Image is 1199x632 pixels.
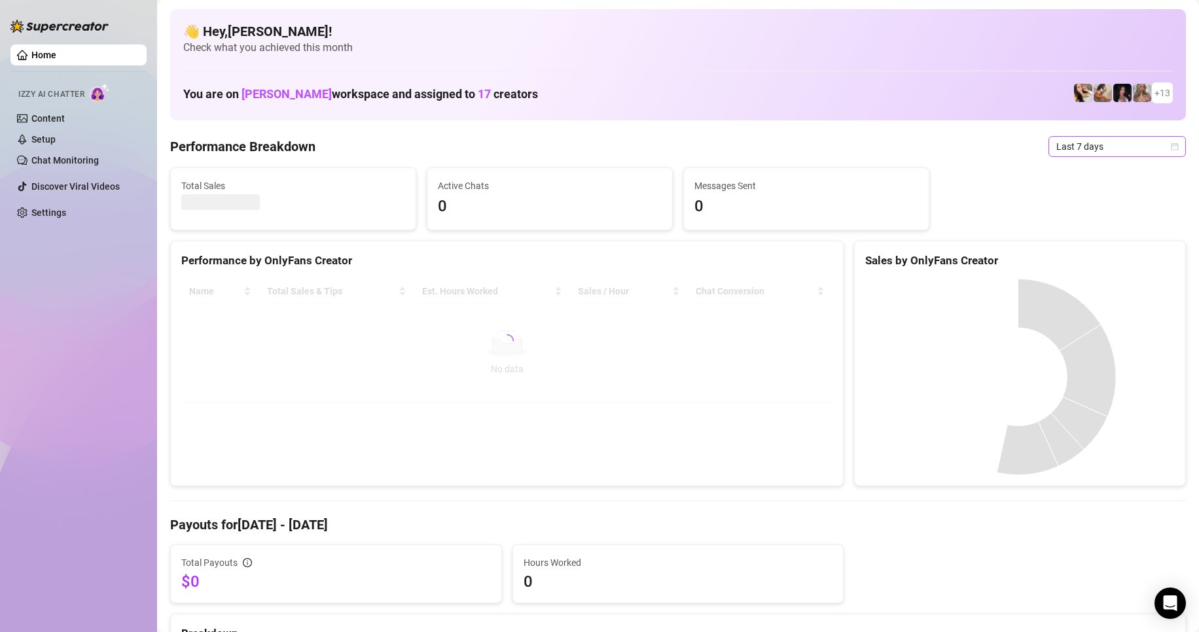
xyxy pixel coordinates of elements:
[524,571,833,592] span: 0
[524,555,833,570] span: Hours Worked
[90,83,110,102] img: AI Chatter
[181,252,832,270] div: Performance by OnlyFans Creator
[31,134,56,145] a: Setup
[170,137,315,156] h4: Performance Breakdown
[31,207,66,218] a: Settings
[1133,84,1151,102] img: Kenzie (@dmaxkenz)
[18,88,84,101] span: Izzy AI Chatter
[1094,84,1112,102] img: Kayla (@kaylathaylababy)
[181,571,491,592] span: $0
[181,179,405,193] span: Total Sales
[1113,84,1132,102] img: Baby (@babyyyybellaa)
[183,22,1173,41] h4: 👋 Hey, [PERSON_NAME] !
[170,516,1186,534] h4: Payouts for [DATE] - [DATE]
[31,50,56,60] a: Home
[865,252,1175,270] div: Sales by OnlyFans Creator
[31,181,120,192] a: Discover Viral Videos
[243,558,252,567] span: info-circle
[438,179,662,193] span: Active Chats
[183,41,1173,55] span: Check what you achieved this month
[181,555,238,570] span: Total Payouts
[1074,84,1092,102] img: Avry (@avryjennerfree)
[1154,86,1170,100] span: + 13
[1154,588,1186,619] div: Open Intercom Messenger
[31,155,99,166] a: Chat Monitoring
[183,87,538,101] h1: You are on workspace and assigned to creators
[694,194,918,219] span: 0
[478,87,491,101] span: 17
[1171,143,1179,150] span: calendar
[1056,137,1178,156] span: Last 7 days
[10,20,109,33] img: logo-BBDzfeDw.svg
[31,113,65,124] a: Content
[694,179,918,193] span: Messages Sent
[242,87,332,101] span: [PERSON_NAME]
[438,194,662,219] span: 0
[499,333,515,349] span: loading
